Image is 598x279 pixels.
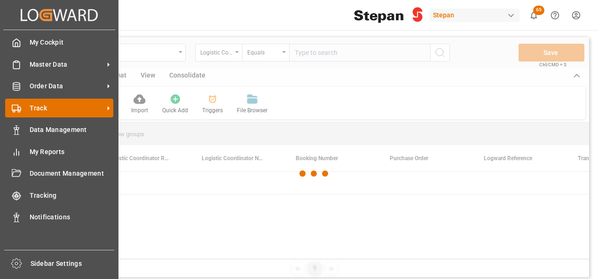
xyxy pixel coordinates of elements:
[544,5,566,26] button: Help Center
[533,6,544,15] span: 65
[30,212,114,222] span: Notifications
[30,147,114,157] span: My Reports
[30,103,104,113] span: Track
[30,81,104,91] span: Order Data
[30,38,114,47] span: My Cockpit
[354,7,423,23] img: Stepan_Company_logo.svg.png_1713531530.png
[30,169,114,178] span: Document Management
[523,5,544,26] button: show 65 new notifications
[30,60,104,70] span: Master Data
[429,6,523,24] button: Stepan
[5,208,113,226] a: Notifications
[30,125,114,135] span: Data Management
[5,186,113,204] a: Tracking
[31,259,115,269] span: Sidebar Settings
[5,33,113,52] a: My Cockpit
[5,142,113,161] a: My Reports
[30,191,114,201] span: Tracking
[5,121,113,139] a: Data Management
[5,164,113,183] a: Document Management
[429,8,519,22] div: Stepan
